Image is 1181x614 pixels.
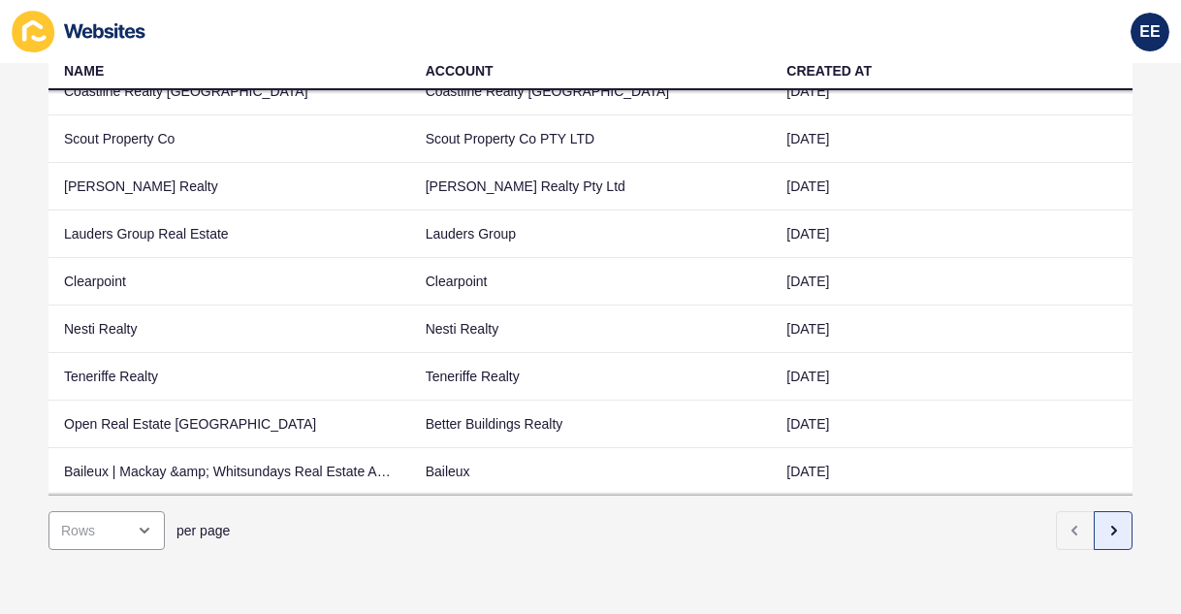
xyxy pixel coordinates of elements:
span: EE [1139,22,1160,42]
td: [DATE] [771,258,1133,306]
td: [DATE] [771,210,1133,258]
td: Better Buildings Realty [410,401,772,448]
td: [PERSON_NAME] Realty [48,163,410,210]
td: [DATE] [771,448,1133,496]
td: Clearpoint [48,258,410,306]
td: Teneriffe Realty [48,353,410,401]
td: [DATE] [771,163,1133,210]
td: [DATE] [771,353,1133,401]
td: [PERSON_NAME] Realty Pty Ltd [410,163,772,210]
td: Scout Property Co PTY LTD [410,115,772,163]
td: Nesti Realty [48,306,410,353]
div: ACCOUNT [426,61,494,81]
td: [DATE] [771,115,1133,163]
div: open menu [48,511,165,550]
td: Scout Property Co [48,115,410,163]
td: Lauders Group [410,210,772,258]
span: per page [176,521,230,540]
td: [DATE] [771,68,1133,115]
td: Clearpoint [410,258,772,306]
td: Nesti Realty [410,306,772,353]
td: Coastline Realty [GEOGRAPHIC_DATA] [48,68,410,115]
div: NAME [64,61,104,81]
td: [DATE] [771,401,1133,448]
td: Coastline Realty [GEOGRAPHIC_DATA] [410,68,772,115]
div: CREATED AT [786,61,872,81]
td: Baileux [410,448,772,496]
td: Open Real Estate [GEOGRAPHIC_DATA] [48,401,410,448]
td: Lauders Group Real Estate [48,210,410,258]
td: [DATE] [771,306,1133,353]
td: Baileux | Mackay &amp; Whitsundays Real Estate Agents [48,448,410,496]
td: Teneriffe Realty [410,353,772,401]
